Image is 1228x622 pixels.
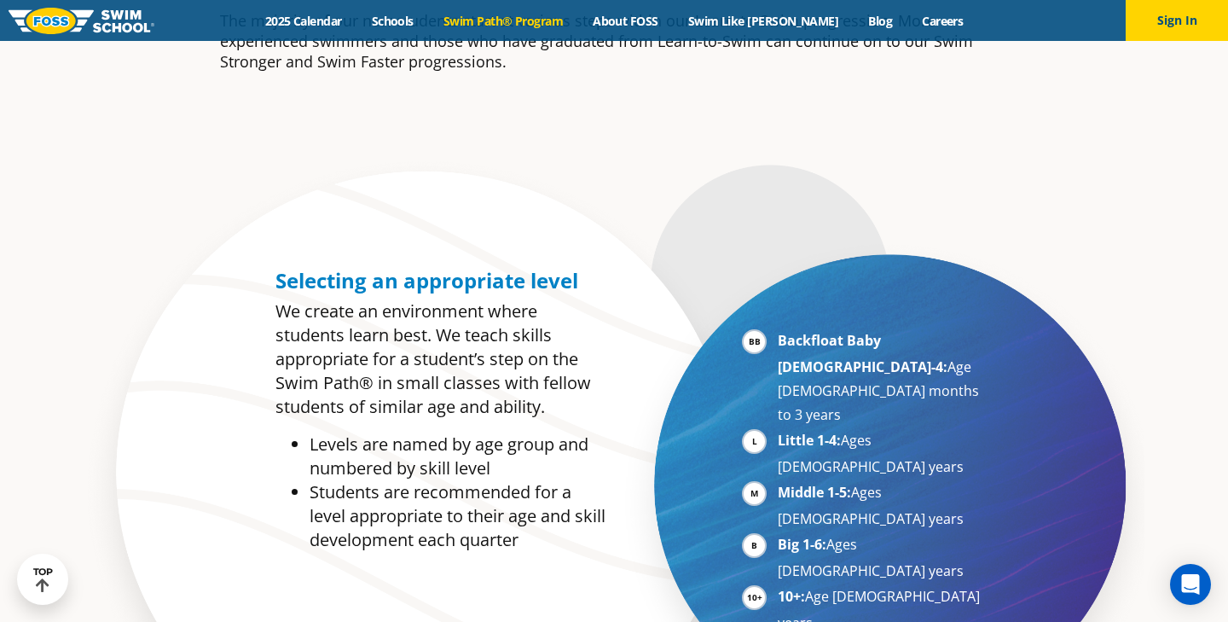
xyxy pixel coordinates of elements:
li: Ages [DEMOGRAPHIC_DATA] years [778,480,987,531]
a: Careers [907,13,978,29]
img: FOSS Swim School Logo [9,8,154,34]
li: Ages [DEMOGRAPHIC_DATA] years [778,532,987,583]
li: Levels are named by age group and numbered by skill level [310,433,605,480]
strong: Big 1-6: [778,535,826,554]
span: Selecting an appropriate level [275,266,578,294]
a: About FOSS [578,13,674,29]
a: Swim Path® Program [428,13,577,29]
a: Blog [854,13,907,29]
a: Swim Like [PERSON_NAME] [673,13,854,29]
li: Ages [DEMOGRAPHIC_DATA] years [778,428,987,479]
strong: 10+: [778,587,805,606]
p: The majority of our new students start at various steps within our Learn-to-Swim progression. Mor... [220,10,1008,72]
strong: Little 1-4: [778,431,841,450]
div: TOP [33,567,53,593]
strong: Middle 1-5: [778,483,851,502]
li: Age [DEMOGRAPHIC_DATA] months to 3 years [778,328,987,427]
div: Open Intercom Messenger [1170,564,1211,605]
strong: Backfloat Baby [DEMOGRAPHIC_DATA]-4: [778,331,947,376]
li: Students are recommended for a level appropriate to their age and skill development each quarter [310,480,605,552]
a: 2025 Calendar [250,13,356,29]
a: Schools [356,13,428,29]
p: We create an environment where students learn best. We teach skills appropriate for a student’s s... [275,299,605,419]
